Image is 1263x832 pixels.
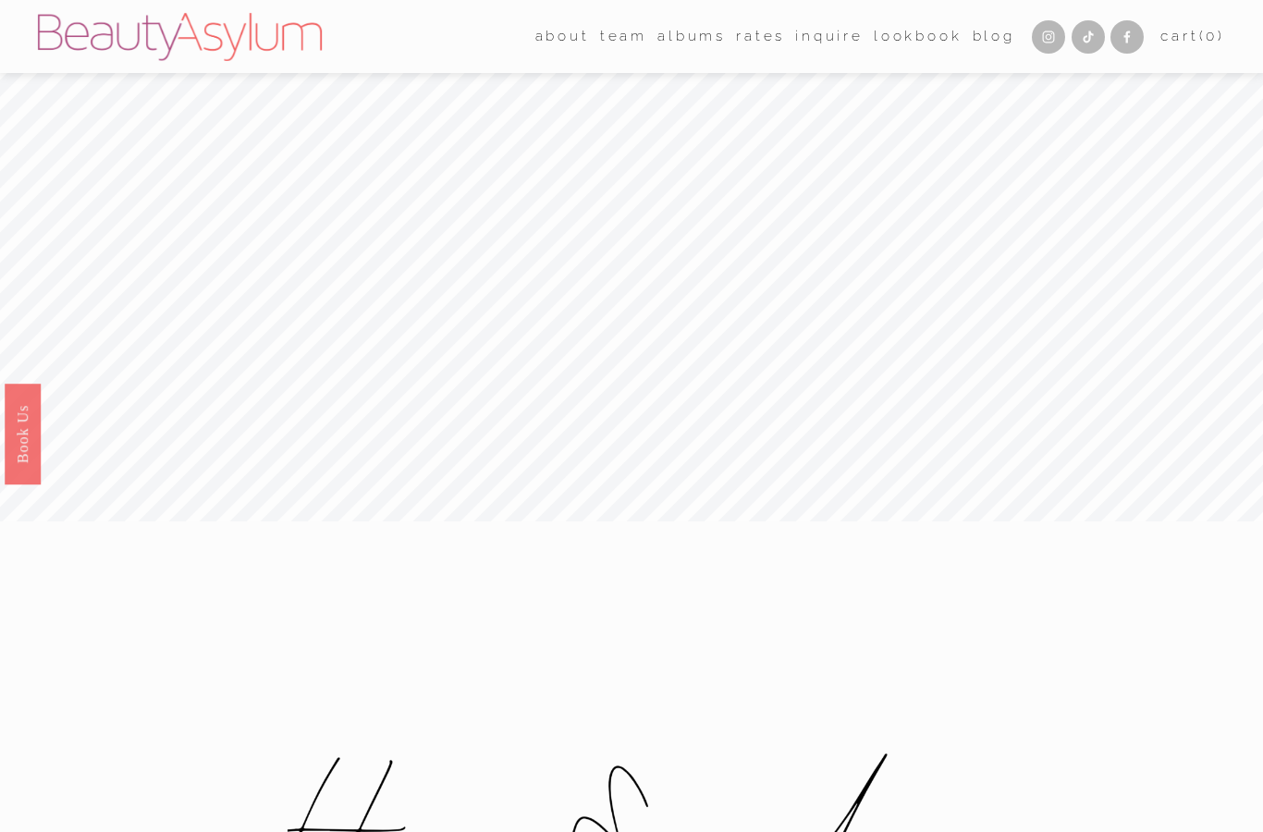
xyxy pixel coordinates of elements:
[535,24,590,50] span: about
[874,22,963,51] a: Lookbook
[1206,28,1218,44] span: 0
[1199,28,1226,44] span: ( )
[38,13,322,61] img: Beauty Asylum | Bridal Hair &amp; Makeup Charlotte &amp; Atlanta
[1160,24,1225,50] a: 0 items in cart
[600,22,647,51] a: folder dropdown
[736,22,785,51] a: Rates
[5,384,41,484] a: Book Us
[535,22,590,51] a: folder dropdown
[795,22,864,51] a: Inquire
[600,24,647,50] span: team
[657,22,726,51] a: albums
[1032,20,1065,54] a: Instagram
[1072,20,1105,54] a: TikTok
[973,22,1015,51] a: Blog
[1110,20,1144,54] a: Facebook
